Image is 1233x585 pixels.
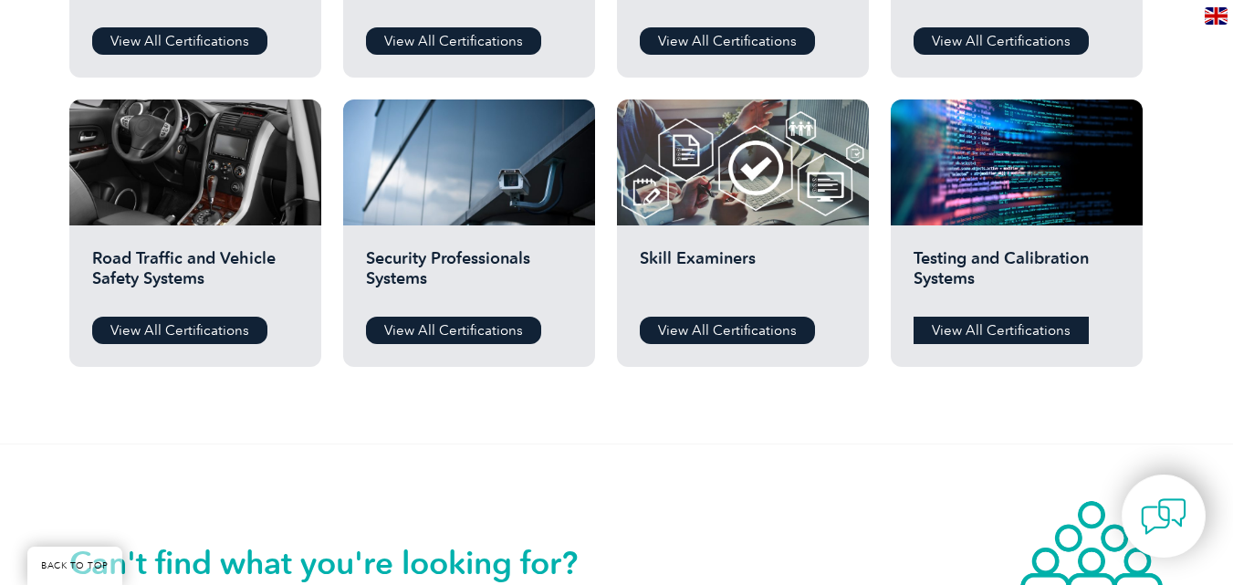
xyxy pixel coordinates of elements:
[1205,7,1228,25] img: en
[1141,494,1186,539] img: contact-chat.png
[914,317,1089,344] a: View All Certifications
[366,27,541,55] a: View All Certifications
[27,547,122,585] a: BACK TO TOP
[914,248,1120,303] h2: Testing and Calibration Systems
[69,548,617,578] h2: Can't find what you're looking for?
[640,248,846,303] h2: Skill Examiners
[366,317,541,344] a: View All Certifications
[92,248,298,303] h2: Road Traffic and Vehicle Safety Systems
[92,317,267,344] a: View All Certifications
[640,27,815,55] a: View All Certifications
[92,27,267,55] a: View All Certifications
[640,317,815,344] a: View All Certifications
[914,27,1089,55] a: View All Certifications
[366,248,572,303] h2: Security Professionals Systems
